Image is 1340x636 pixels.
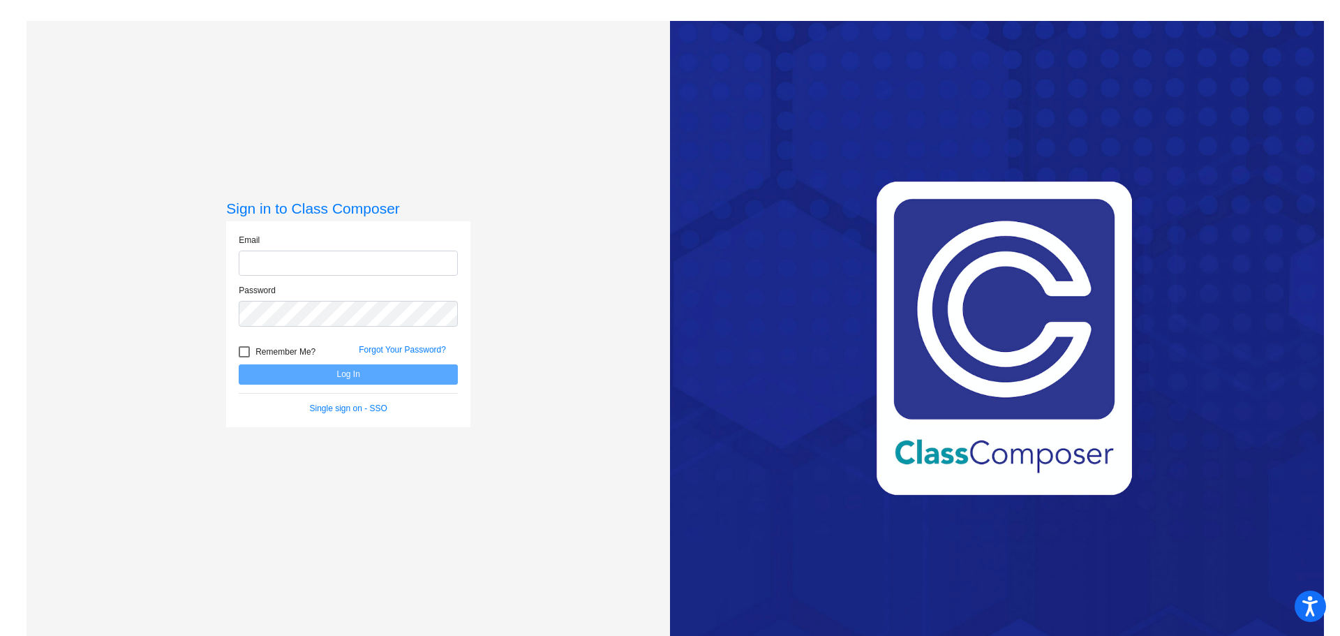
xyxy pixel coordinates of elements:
button: Log In [239,364,458,385]
h3: Sign in to Class Composer [226,200,470,217]
label: Password [239,284,276,297]
label: Email [239,234,260,246]
span: Remember Me? [255,343,315,360]
a: Forgot Your Password? [359,345,446,355]
a: Single sign on - SSO [310,404,387,413]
